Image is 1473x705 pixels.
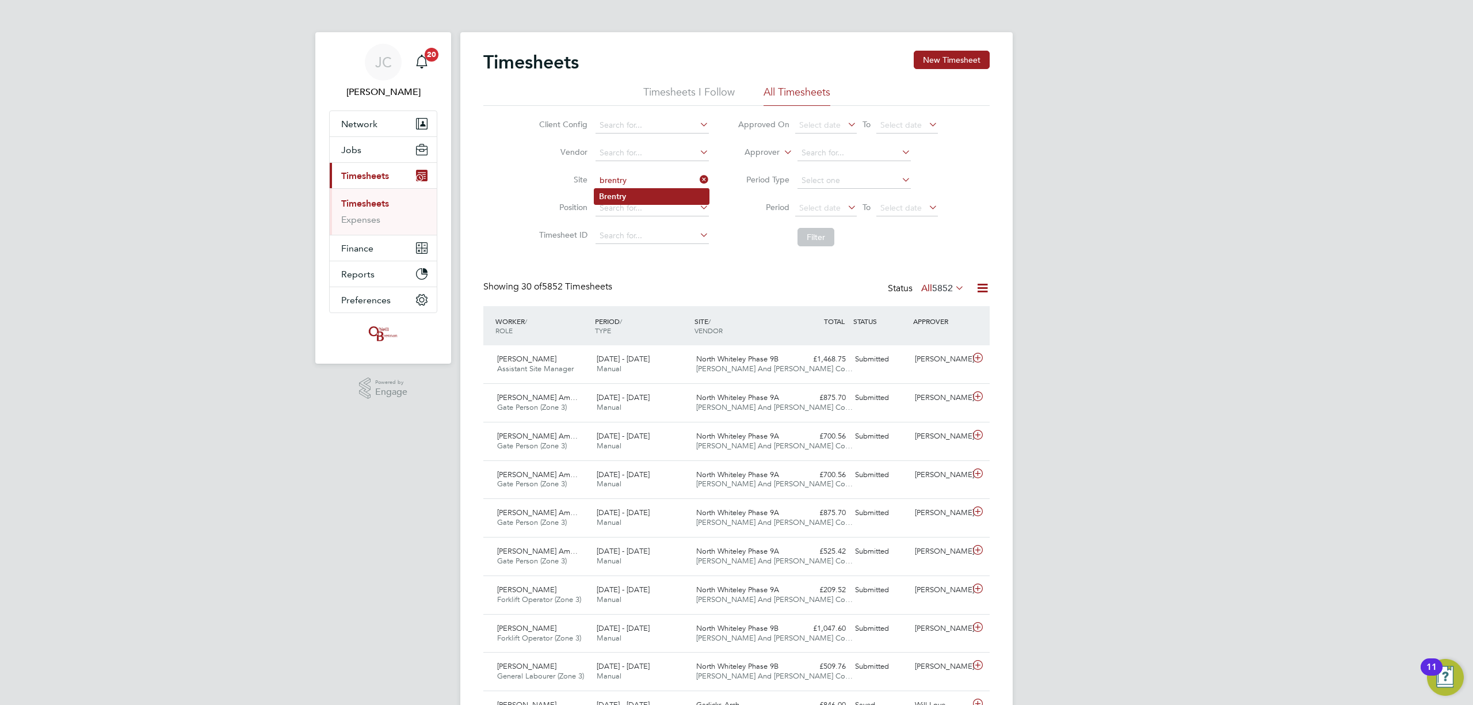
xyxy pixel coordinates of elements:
input: Search for... [797,145,911,161]
span: Select date [799,203,841,213]
span: / [525,317,527,326]
button: Network [330,111,437,136]
span: [DATE] - [DATE] [597,546,650,556]
span: Gate Person (Zone 3) [497,441,567,451]
a: Powered byEngage [359,378,408,399]
span: Preferences [341,295,391,306]
span: 20 [425,48,438,62]
span: Reports [341,269,375,280]
h2: Timesheets [483,51,579,74]
div: [PERSON_NAME] [910,581,970,600]
input: Search for... [596,145,709,161]
input: Search for... [596,228,709,244]
li: All Timesheets [764,85,830,106]
a: Go to home page [329,325,437,343]
button: Preferences [330,287,437,313]
button: New Timesheet [914,51,990,69]
span: North Whiteley Phase 9A [696,470,779,479]
span: TYPE [595,326,611,335]
span: North Whiteley Phase 9A [696,392,779,402]
div: [PERSON_NAME] [910,504,970,523]
label: Site [536,174,587,185]
div: [PERSON_NAME] [910,619,970,638]
span: / [708,317,711,326]
div: £875.70 [791,504,850,523]
div: £209.52 [791,581,850,600]
div: £700.56 [791,466,850,485]
div: APPROVER [910,311,970,331]
div: Submitted [850,388,910,407]
span: [PERSON_NAME] And [PERSON_NAME] Co… [696,633,853,643]
span: 5852 Timesheets [521,281,612,292]
span: [PERSON_NAME] And [PERSON_NAME] Co… [696,556,853,566]
li: Timesheets I Follow [643,85,735,106]
label: Timesheet ID [536,230,587,240]
div: Submitted [850,542,910,561]
span: To [859,200,874,215]
span: Manual [597,441,621,451]
span: Jobs [341,144,361,155]
button: Jobs [330,137,437,162]
div: [PERSON_NAME] [910,388,970,407]
label: Period Type [738,174,789,185]
div: £875.70 [791,388,850,407]
span: [PERSON_NAME] And [PERSON_NAME] Co… [696,441,853,451]
span: Manual [597,517,621,527]
label: All [921,283,964,294]
input: Search for... [596,173,709,189]
span: Select date [799,120,841,130]
span: Select date [880,203,922,213]
div: £525.42 [791,542,850,561]
span: Finance [341,243,373,254]
div: Status [888,281,967,297]
div: Submitted [850,581,910,600]
span: [PERSON_NAME] Am… [497,431,578,441]
div: [PERSON_NAME] [910,427,970,446]
div: £1,468.75 [791,350,850,369]
div: Showing [483,281,615,293]
span: [DATE] - [DATE] [597,585,650,595]
span: [PERSON_NAME] And [PERSON_NAME] Co… [696,402,853,412]
span: Manual [597,402,621,412]
span: Forklift Operator (Zone 3) [497,633,581,643]
input: Search for... [596,117,709,134]
span: Assistant Site Manager [497,364,574,374]
span: North Whiteley Phase 9A [696,508,779,517]
span: Manual [597,479,621,489]
div: Submitted [850,427,910,446]
label: Period [738,202,789,212]
span: North Whiteley Phase 9B [696,623,779,633]
button: Reports [330,261,437,287]
span: [PERSON_NAME] And [PERSON_NAME] Co… [696,517,853,527]
button: Finance [330,235,437,261]
b: Brentry [599,192,626,201]
a: Timesheets [341,198,389,209]
span: TOTAL [824,317,845,326]
button: Filter [797,228,834,246]
label: Approver [728,147,780,158]
div: £700.56 [791,427,850,446]
div: WORKER [493,311,592,341]
div: Submitted [850,466,910,485]
div: [PERSON_NAME] [910,350,970,369]
span: James Crawley [329,85,437,99]
img: oneillandbrennan-logo-retina.png [367,325,400,343]
span: Manual [597,364,621,374]
span: Powered by [375,378,407,387]
span: North Whiteley Phase 9B [696,661,779,671]
div: [PERSON_NAME] [910,657,970,676]
span: North Whiteley Phase 9B [696,354,779,364]
span: [PERSON_NAME] [497,623,556,633]
span: [PERSON_NAME] And [PERSON_NAME] Co… [696,595,853,604]
nav: Main navigation [315,32,451,364]
div: £1,047.60 [791,619,850,638]
span: [PERSON_NAME] [497,661,556,671]
span: Manual [597,633,621,643]
span: ROLE [495,326,513,335]
span: / [620,317,622,326]
span: [PERSON_NAME] And [PERSON_NAME] Co… [696,479,853,489]
span: Forklift Operator (Zone 3) [497,595,581,604]
button: Open Resource Center, 11 new notifications [1427,659,1464,696]
span: [DATE] - [DATE] [597,623,650,633]
span: [PERSON_NAME] And [PERSON_NAME] Co… [696,671,853,681]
